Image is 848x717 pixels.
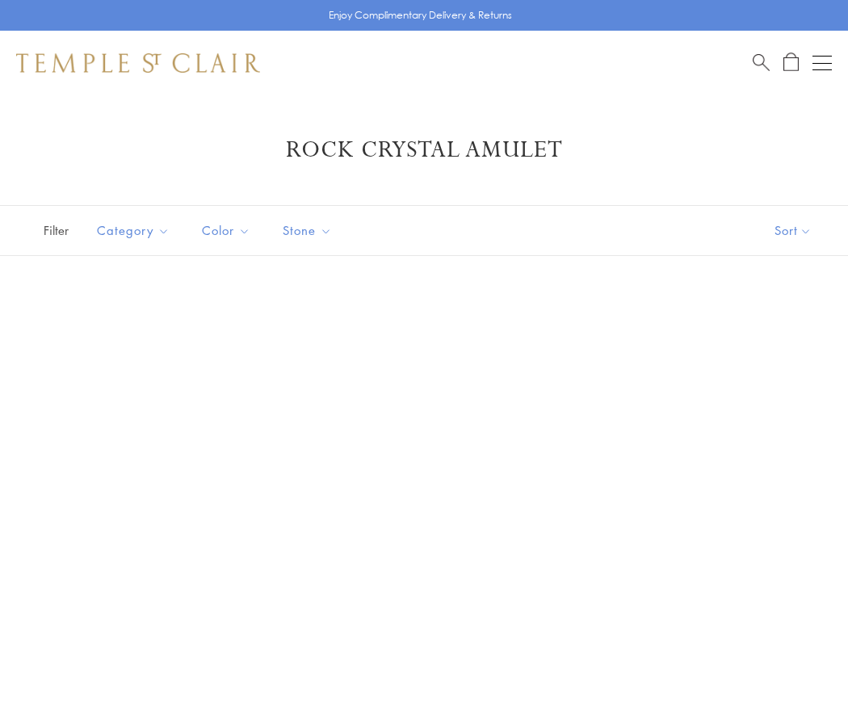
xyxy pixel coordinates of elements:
[190,212,262,249] button: Color
[783,52,799,73] a: Open Shopping Bag
[275,220,344,241] span: Stone
[40,136,808,165] h1: Rock Crystal Amulet
[85,212,182,249] button: Category
[89,220,182,241] span: Category
[271,212,344,249] button: Stone
[16,53,260,73] img: Temple St. Clair
[812,53,832,73] button: Open navigation
[753,52,770,73] a: Search
[194,220,262,241] span: Color
[329,7,512,23] p: Enjoy Complimentary Delivery & Returns
[738,206,848,255] button: Show sort by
